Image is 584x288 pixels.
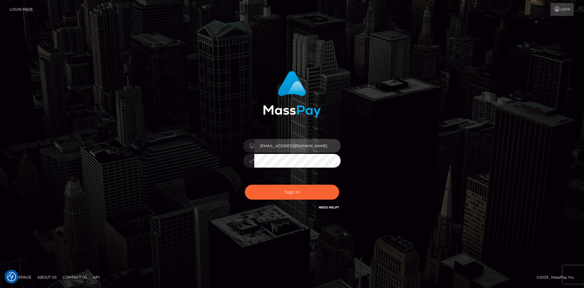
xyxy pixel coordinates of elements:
[7,272,16,281] button: Consent Preferences
[537,274,579,281] div: © 2025 , MassPay Inc.
[7,272,16,281] img: Revisit consent button
[9,3,33,16] a: Login Page
[91,272,102,282] a: API
[7,272,34,282] a: Homepage
[254,139,341,153] input: Username...
[60,272,89,282] a: Contact Us
[245,185,339,200] button: Sign in
[319,205,339,209] a: Need Help?
[35,272,59,282] a: About Us
[551,3,574,16] a: Login
[263,71,321,118] img: MassPay Login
